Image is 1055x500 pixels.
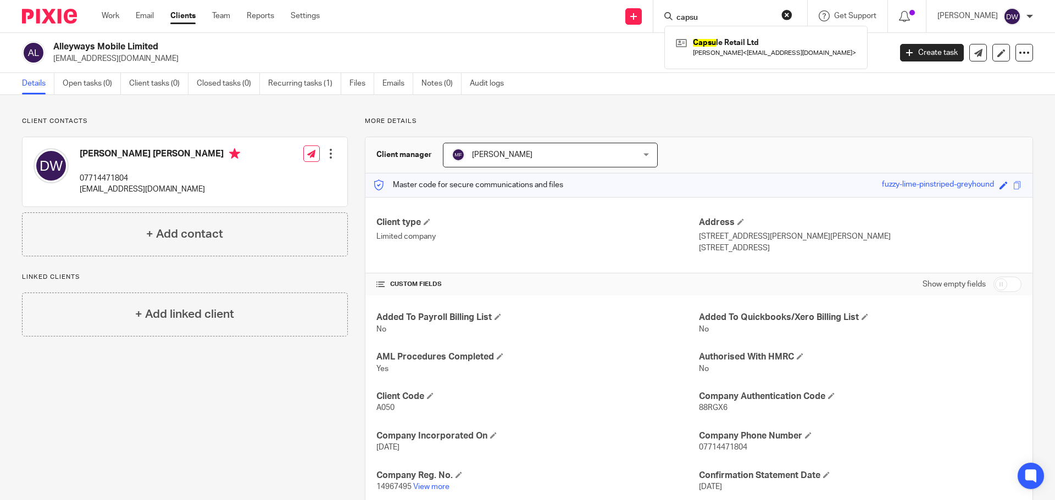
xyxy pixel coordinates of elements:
[80,148,240,162] h4: [PERSON_NAME] [PERSON_NAME]
[197,73,260,94] a: Closed tasks (0)
[22,73,54,94] a: Details
[699,243,1021,254] p: [STREET_ADDRESS]
[882,179,994,192] div: fuzzy-lime-pinstriped-greyhound
[421,73,462,94] a: Notes (0)
[34,148,69,183] img: svg%3E
[129,73,188,94] a: Client tasks (0)
[63,73,121,94] a: Open tasks (0)
[22,9,77,24] img: Pixie
[937,10,998,21] p: [PERSON_NAME]
[699,312,1021,323] h4: Added To Quickbooks/Xero Billing List
[376,325,386,333] span: No
[699,443,747,451] span: 07714471804
[452,148,465,161] img: svg%3E
[900,44,964,61] a: Create task
[1003,8,1021,25] img: svg%3E
[80,184,240,195] p: [EMAIL_ADDRESS][DOMAIN_NAME]
[22,117,348,126] p: Client contacts
[212,10,230,21] a: Team
[699,430,1021,442] h4: Company Phone Number
[53,41,718,53] h2: Alleyways Mobile Limited
[699,231,1021,242] p: [STREET_ADDRESS][PERSON_NAME][PERSON_NAME]
[376,351,699,363] h4: AML Procedures Completed
[22,41,45,64] img: svg%3E
[146,226,223,243] h4: + Add contact
[699,391,1021,402] h4: Company Authentication Code
[268,73,341,94] a: Recurring tasks (1)
[136,10,154,21] a: Email
[376,365,388,373] span: Yes
[170,10,196,21] a: Clients
[376,443,399,451] span: [DATE]
[834,12,876,20] span: Get Support
[80,173,240,184] p: 07714471804
[923,279,986,290] label: Show empty fields
[376,470,699,481] h4: Company Reg. No.
[699,404,728,412] span: 88RGX6
[382,73,413,94] a: Emails
[781,9,792,20] button: Clear
[374,179,563,190] p: Master code for secure communications and files
[699,470,1021,481] h4: Confirmation Statement Date
[376,149,432,160] h3: Client manager
[376,483,412,491] span: 14967495
[135,306,234,323] h4: + Add linked client
[376,430,699,442] h4: Company Incorporated On
[699,351,1021,363] h4: Authorised With HMRC
[413,483,449,491] a: View more
[365,117,1033,126] p: More details
[247,10,274,21] a: Reports
[291,10,320,21] a: Settings
[675,13,774,23] input: Search
[376,217,699,228] h4: Client type
[699,483,722,491] span: [DATE]
[699,325,709,333] span: No
[470,73,512,94] a: Audit logs
[22,273,348,282] p: Linked clients
[102,10,119,21] a: Work
[472,151,532,159] span: [PERSON_NAME]
[53,53,884,64] p: [EMAIL_ADDRESS][DOMAIN_NAME]
[229,148,240,159] i: Primary
[376,312,699,323] h4: Added To Payroll Billing List
[376,391,699,402] h4: Client Code
[376,280,699,289] h4: CUSTOM FIELDS
[376,404,395,412] span: A050
[699,217,1021,228] h4: Address
[349,73,374,94] a: Files
[376,231,699,242] p: Limited company
[699,365,709,373] span: No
